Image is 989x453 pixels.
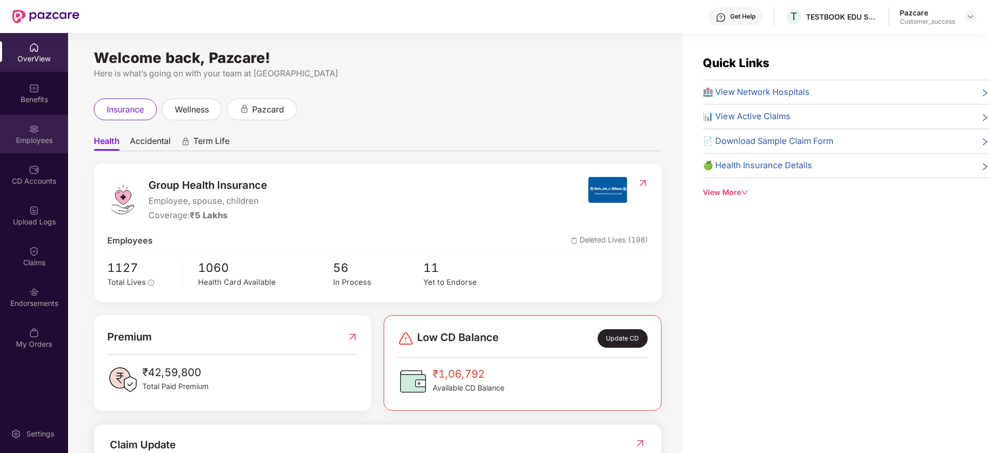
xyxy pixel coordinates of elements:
[107,184,138,215] img: logo
[130,136,171,151] span: Accidental
[741,189,748,196] span: down
[142,381,209,392] span: Total Paid Premium
[94,67,662,80] div: Here is what’s going on with your team at [GEOGRAPHIC_DATA]
[29,83,39,93] img: svg+xml;base64,PHN2ZyBpZD0iQmVuZWZpdHMiIHhtbG5zPSJodHRwOi8vd3d3LnczLm9yZy8yMDAwL3N2ZyIgd2lkdGg9Ij...
[23,429,57,439] div: Settings
[806,12,878,22] div: TESTBOOK EDU SOLUTIONS PRIVATE LIMITED
[29,328,39,338] img: svg+xml;base64,PHN2ZyBpZD0iTXlfT3JkZXJzIiBkYXRhLW5hbWU9Ik15IE9yZGVycyIgeG1sbnM9Imh0dHA6Ly93d3cudz...
[29,246,39,256] img: svg+xml;base64,PHN2ZyBpZD0iQ2xhaW0iIHhtbG5zPSJodHRwOi8vd3d3LnczLm9yZy8yMDAwL3N2ZyIgd2lkdGg9IjIwIi...
[29,287,39,297] img: svg+xml;base64,PHN2ZyBpZD0iRW5kb3JzZW1lbnRzIiB4bWxucz0iaHR0cDovL3d3dy53My5vcmcvMjAwMC9zdmciIHdpZH...
[181,137,190,146] div: animation
[571,237,578,244] img: deleteIcon
[107,258,175,277] span: 1127
[637,178,648,188] img: RedirectIcon
[703,159,812,172] span: 🍏 Health Insurance Details
[588,177,627,203] img: insurerIcon
[107,329,152,345] span: Premium
[598,329,648,348] div: Update CD
[398,330,414,347] img: svg+xml;base64,PHN2ZyBpZD0iRGFuZ2VyLTMyeDMyIiB4bWxucz0iaHR0cDovL3d3dy53My5vcmcvMjAwMC9zdmciIHdpZH...
[29,124,39,134] img: svg+xml;base64,PHN2ZyBpZD0iRW1wbG95ZWVzIiB4bWxucz0iaHR0cDovL3d3dy53My5vcmcvMjAwMC9zdmciIHdpZHRoPS...
[900,18,955,26] div: Customer_success
[198,258,333,277] span: 1060
[149,209,267,222] div: Coverage:
[12,10,79,23] img: New Pazcare Logo
[703,135,833,148] span: 📄 Download Sample Claim Form
[107,364,138,395] img: PaidPremiumIcon
[110,437,176,453] div: Claim Update
[730,12,755,21] div: Get Help
[571,234,648,248] span: Deleted Lives (198)
[981,112,989,123] span: right
[94,136,120,151] span: Health
[148,280,154,286] span: info-circle
[433,366,504,382] span: ₹1,06,792
[29,165,39,175] img: svg+xml;base64,PHN2ZyBpZD0iQ0RfQWNjb3VudHMiIGRhdGEtbmFtZT0iQ0QgQWNjb3VudHMiIHhtbG5zPSJodHRwOi8vd3...
[240,104,249,114] div: animation
[107,103,144,116] span: insurance
[716,12,726,23] img: svg+xml;base64,PHN2ZyBpZD0iSGVscC0zMngzMiIgeG1sbnM9Imh0dHA6Ly93d3cudzMub3JnLzIwMDAvc3ZnIiB3aWR0aD...
[966,12,975,21] img: svg+xml;base64,PHN2ZyBpZD0iRHJvcGRvd24tMzJ4MzIiIHhtbG5zPSJodHRwOi8vd3d3LnczLm9yZy8yMDAwL3N2ZyIgd2...
[198,277,333,288] div: Health Card Available
[703,187,989,198] div: View More
[423,258,514,277] span: 11
[423,277,514,288] div: Yet to Endorse
[29,205,39,216] img: svg+xml;base64,PHN2ZyBpZD0iVXBsb2FkX0xvZ3MiIGRhdGEtbmFtZT0iVXBsb2FkIExvZ3MiIHhtbG5zPSJodHRwOi8vd3...
[398,366,428,397] img: CDBalanceIcon
[790,10,797,23] span: T
[149,195,267,208] span: Employee, spouse, children
[703,56,769,70] span: Quick Links
[635,438,646,448] img: RedirectIcon
[703,110,790,123] span: 📊 View Active Claims
[981,161,989,172] span: right
[149,177,267,193] span: Group Health Insurance
[417,329,499,348] span: Low CD Balance
[107,234,153,248] span: Employees
[190,210,227,220] span: ₹5 Lakhs
[11,429,21,439] img: svg+xml;base64,PHN2ZyBpZD0iU2V0dGluZy0yMHgyMCIgeG1sbnM9Imh0dHA6Ly93d3cudzMub3JnLzIwMDAvc3ZnIiB3aW...
[981,137,989,148] span: right
[347,329,358,345] img: RedirectIcon
[900,8,955,18] div: Pazcare
[981,88,989,99] span: right
[193,136,229,151] span: Term Life
[29,42,39,53] img: svg+xml;base64,PHN2ZyBpZD0iSG9tZSIgeG1sbnM9Imh0dHA6Ly93d3cudzMub3JnLzIwMDAvc3ZnIiB3aWR0aD0iMjAiIG...
[142,364,209,381] span: ₹42,59,800
[333,277,423,288] div: In Process
[433,382,504,394] span: Available CD Balance
[703,86,810,99] span: 🏥 View Network Hospitals
[175,103,209,116] span: wellness
[252,103,284,116] span: pazcard
[94,54,662,62] div: Welcome back, Pazcare!
[333,258,423,277] span: 56
[107,278,146,287] span: Total Lives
